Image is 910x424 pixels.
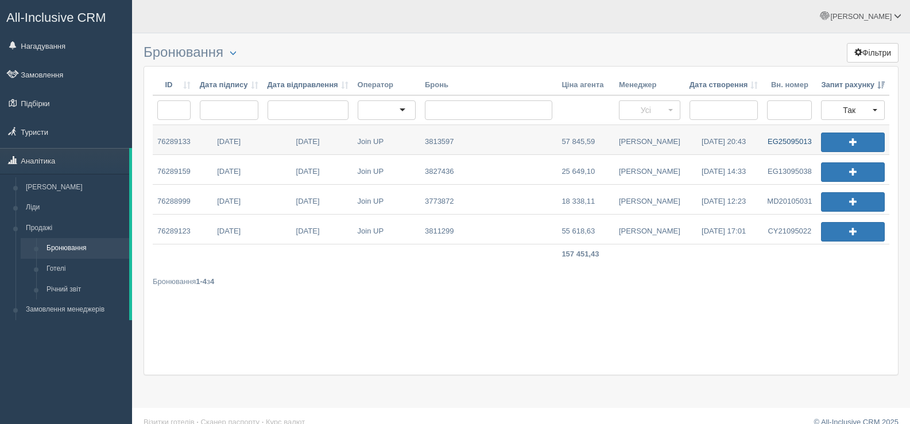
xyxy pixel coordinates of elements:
[41,238,129,259] a: Бронювання
[420,125,557,154] a: 3813597
[353,215,420,244] a: Join UP
[21,218,129,239] a: Продажі
[685,155,763,184] a: [DATE] 14:33
[353,185,420,214] a: Join UP
[263,215,353,244] a: [DATE]
[1,1,131,32] a: All-Inclusive CRM
[847,43,899,63] button: Фільтри
[614,215,685,244] a: [PERSON_NAME]
[195,215,263,244] a: [DATE]
[157,80,191,91] a: ID
[420,155,557,184] a: 3827436
[153,215,195,244] a: 76289123
[153,125,195,154] a: 76289133
[353,75,420,96] th: Оператор
[614,185,685,214] a: [PERSON_NAME]
[690,80,758,91] a: Дата створення
[830,12,892,21] span: [PERSON_NAME]
[144,45,899,60] h3: Бронювання
[263,125,353,154] a: [DATE]
[153,185,195,214] a: 76288999
[195,125,263,154] a: [DATE]
[195,185,263,214] a: [DATE]
[685,125,763,154] a: [DATE] 20:43
[557,244,614,264] td: 157 451,43
[41,279,129,300] a: Річний звіт
[353,125,417,154] a: Join UP
[268,80,348,91] a: Дата відправлення
[263,185,353,214] a: [DATE]
[420,75,557,96] th: Бронь
[821,100,885,120] button: Так
[762,75,816,96] th: Вн. номер
[614,155,685,184] a: [PERSON_NAME]
[557,75,614,96] th: Ціна агента
[685,215,763,244] a: [DATE] 17:01
[195,155,263,184] a: [DATE]
[762,215,816,244] a: CY21095022
[196,277,207,286] b: 1-4
[619,100,680,120] button: Усі
[614,125,685,154] a: [PERSON_NAME]
[153,276,889,287] div: Бронювання з
[263,155,353,184] a: [DATE]
[557,215,614,244] a: 55 618,63
[828,104,870,116] span: Так
[21,299,129,320] a: Замовлення менеджерів
[353,155,420,184] a: Join UP
[614,75,685,96] th: Менеджер
[200,80,258,91] a: Дата підпису
[557,155,614,184] a: 25 649,10
[21,197,129,218] a: Ліди
[41,259,129,279] a: Готелі
[762,125,816,154] a: EG25095013
[557,125,613,154] a: 57 845,59
[762,155,816,184] a: EG13095038
[685,185,763,214] a: [DATE] 12:23
[21,177,129,198] a: [PERSON_NAME]
[821,80,885,91] a: Запит рахунку
[6,10,106,25] span: All-Inclusive CRM
[153,155,195,184] a: 76289159
[420,185,557,214] a: 3773872
[626,104,665,116] span: Усі
[420,215,557,244] a: 3811299
[762,185,816,214] a: MD20105031
[210,277,214,286] b: 4
[557,185,614,214] a: 18 338,11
